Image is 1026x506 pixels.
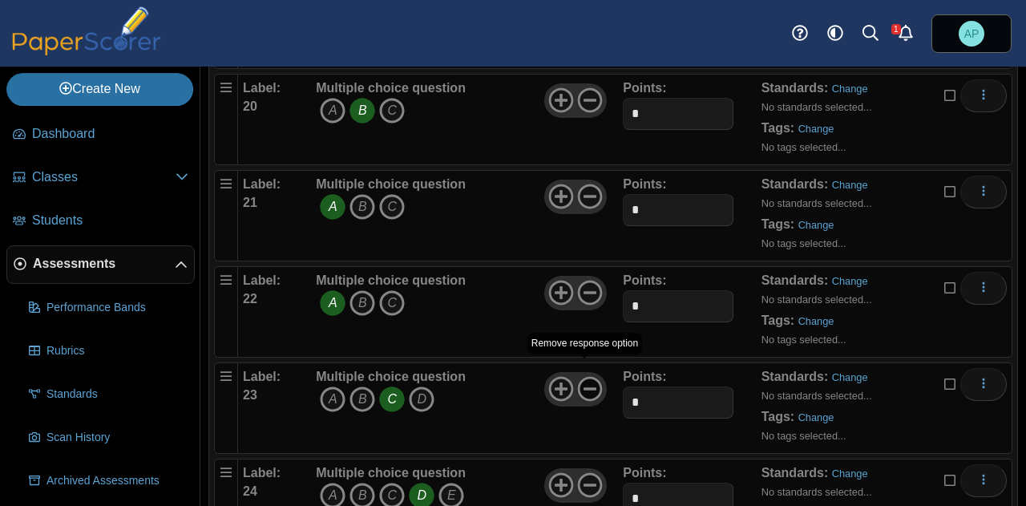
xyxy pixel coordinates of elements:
div: Drag handle [214,362,238,454]
b: Multiple choice question [316,177,466,191]
span: Assessments [33,255,175,273]
b: Points: [623,177,666,191]
a: Archived Assessments [22,462,195,500]
i: C [379,290,405,316]
b: 22 [243,292,257,306]
b: Multiple choice question [316,370,466,383]
i: B [349,194,375,220]
i: C [379,387,405,412]
i: B [349,387,375,412]
b: 23 [243,388,257,402]
b: 20 [243,99,257,113]
i: C [379,194,405,220]
b: 21 [243,196,257,209]
i: C [379,98,405,123]
b: Label: [243,273,281,287]
a: Change [832,371,868,383]
span: Adam Pianka [959,21,984,47]
div: Remove response option [527,333,642,354]
a: Standards [22,375,195,414]
a: Create New [6,73,193,105]
span: Classes [32,168,176,186]
b: Tags: [761,314,794,327]
small: No tags selected... [761,141,846,153]
a: Change [798,411,834,423]
a: Change [798,315,834,327]
b: Tags: [761,217,794,231]
a: PaperScorer [6,44,167,58]
small: No standards selected... [761,197,872,209]
span: Performance Bands [46,300,188,316]
i: A [320,387,345,412]
span: Adam Pianka [964,28,980,39]
b: Multiple choice question [316,273,466,287]
span: Dashboard [32,125,188,143]
a: Change [832,468,868,480]
div: Drag handle [214,266,238,358]
span: Rubrics [46,343,188,359]
span: Standards [46,387,188,403]
a: Change [798,123,834,135]
small: No standards selected... [761,101,872,113]
small: No standards selected... [761,390,872,402]
b: 24 [243,484,257,498]
span: Students [32,212,188,229]
a: Alerts [888,16,923,51]
b: Label: [243,81,281,95]
b: Standards: [761,466,829,480]
div: Drag handle [214,74,238,165]
i: A [320,290,345,316]
a: Scan History [22,419,195,457]
a: Classes [6,159,195,197]
b: Label: [243,466,281,480]
b: Standards: [761,273,829,287]
img: PaperScorer [6,6,167,55]
button: More options [960,176,1007,208]
small: No standards selected... [761,293,872,306]
a: Change [832,275,868,287]
button: More options [960,368,1007,400]
b: Points: [623,273,666,287]
button: More options [960,272,1007,304]
a: Change [832,179,868,191]
b: Label: [243,370,281,383]
small: No tags selected... [761,237,846,249]
a: Performance Bands [22,289,195,327]
b: Points: [623,370,666,383]
span: Archived Assessments [46,473,188,489]
i: B [349,290,375,316]
button: More options [960,464,1007,496]
a: Change [798,219,834,231]
small: No tags selected... [761,334,846,346]
i: B [349,98,375,123]
b: Label: [243,177,281,191]
i: D [409,387,434,412]
a: Change [832,83,868,95]
small: No tags selected... [761,430,846,442]
i: A [320,98,345,123]
a: Dashboard [6,115,195,154]
b: Standards: [761,177,829,191]
i: A [320,194,345,220]
b: Standards: [761,81,829,95]
a: Students [6,202,195,241]
b: Tags: [761,121,794,135]
b: Multiple choice question [316,466,466,480]
b: Tags: [761,410,794,423]
span: Scan History [46,430,188,446]
div: Drag handle [214,170,238,261]
small: No standards selected... [761,486,872,498]
a: Assessments [6,245,195,284]
a: Rubrics [22,332,195,370]
b: Points: [623,466,666,480]
b: Points: [623,81,666,95]
b: Standards: [761,370,829,383]
b: Multiple choice question [316,81,466,95]
button: More options [960,79,1007,111]
a: Adam Pianka [931,14,1012,53]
